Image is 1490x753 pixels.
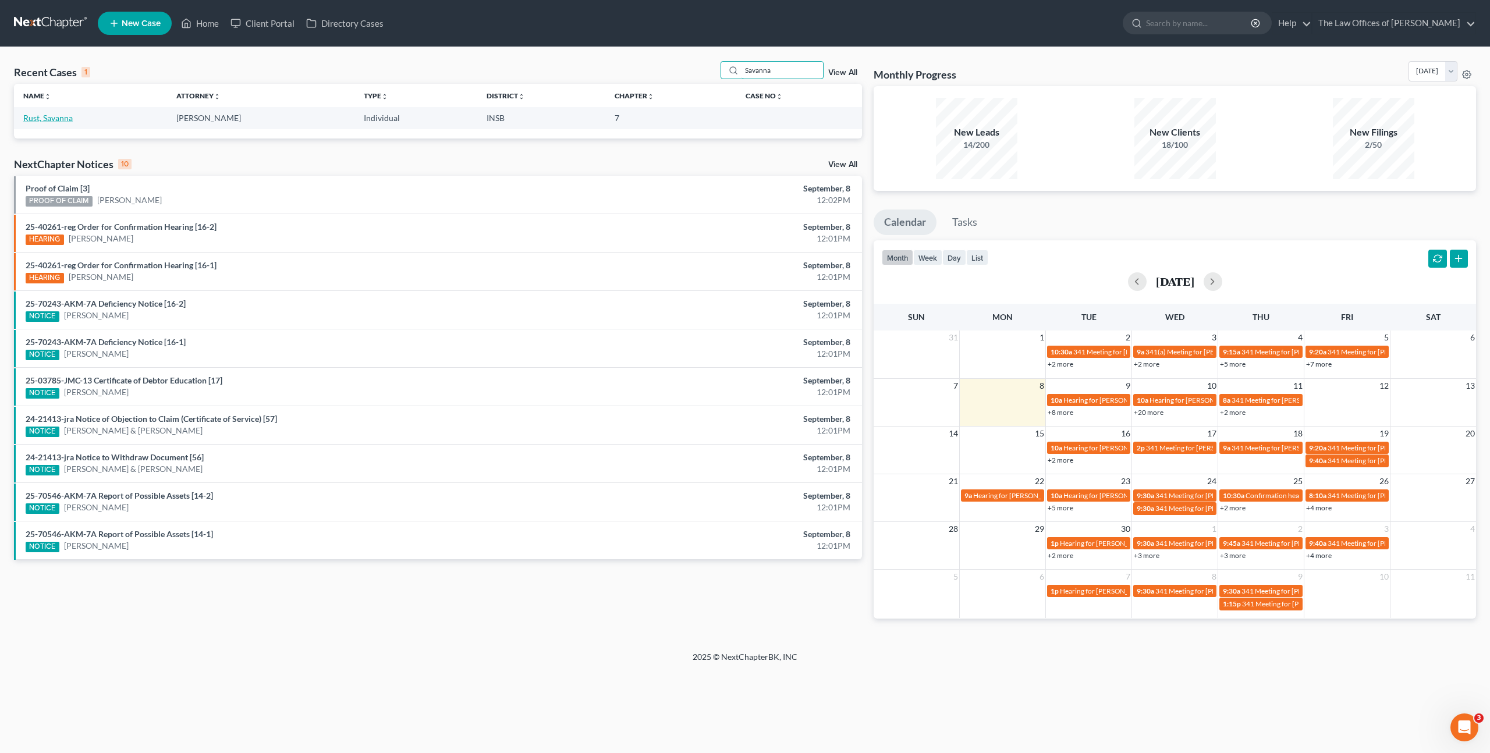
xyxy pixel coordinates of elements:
[583,221,850,233] div: September, 8
[1206,427,1218,441] span: 17
[1051,443,1062,452] span: 10a
[167,107,354,129] td: [PERSON_NAME]
[1048,408,1073,417] a: +8 more
[1246,491,1439,500] span: Confirmation hearing for [PERSON_NAME] & [PERSON_NAME]
[605,107,736,129] td: 7
[225,13,300,34] a: Client Portal
[26,299,186,308] a: 25-70243-AKM-7A Deficiency Notice [16-2]
[583,528,850,540] div: September, 8
[64,463,203,475] a: [PERSON_NAME] & [PERSON_NAME]
[176,91,221,100] a: Attorneyunfold_more
[615,91,654,100] a: Chapterunfold_more
[1378,379,1390,393] span: 12
[487,91,525,100] a: Districtunfold_more
[1292,427,1304,441] span: 18
[1306,503,1332,512] a: +4 more
[583,490,850,502] div: September, 8
[1312,13,1475,34] a: The Law Offices of [PERSON_NAME]
[1469,522,1476,536] span: 4
[1137,587,1154,595] span: 9:30a
[1253,312,1269,322] span: Thu
[1309,443,1326,452] span: 9:20a
[1220,551,1246,560] a: +3 more
[1241,539,1408,548] span: 341 Meeting for [PERSON_NAME] & [PERSON_NAME]
[26,196,93,207] div: PROOF OF CLAIM
[1333,139,1414,151] div: 2/50
[1038,331,1045,344] span: 1
[583,310,850,321] div: 12:01PM
[1450,713,1478,741] iframe: Intercom live chat
[1124,379,1131,393] span: 9
[1137,443,1145,452] span: 2p
[1120,474,1131,488] span: 23
[874,68,956,81] h3: Monthly Progress
[1469,331,1476,344] span: 6
[64,540,129,552] a: [PERSON_NAME]
[64,386,129,398] a: [PERSON_NAME]
[1223,491,1244,500] span: 10:30a
[97,194,162,206] a: [PERSON_NAME]
[1034,522,1045,536] span: 29
[26,427,59,437] div: NOTICE
[364,91,388,100] a: Typeunfold_more
[1297,331,1304,344] span: 4
[1211,331,1218,344] span: 3
[1051,491,1062,500] span: 10a
[1048,360,1073,368] a: +2 more
[1155,491,1260,500] span: 341 Meeting for [PERSON_NAME]
[1292,474,1304,488] span: 25
[583,540,850,552] div: 12:01PM
[1034,427,1045,441] span: 15
[1124,331,1131,344] span: 2
[122,19,161,28] span: New Case
[1211,522,1218,536] span: 1
[26,222,217,232] a: 25-40261-reg Order for Confirmation Hearing [16-2]
[1137,504,1154,513] span: 9:30a
[1206,379,1218,393] span: 10
[874,209,936,235] a: Calendar
[948,331,959,344] span: 31
[583,452,850,463] div: September, 8
[1073,347,1178,356] span: 341 Meeting for [PERSON_NAME]
[1134,139,1216,151] div: 18/100
[354,107,477,129] td: Individual
[23,113,73,123] a: Rust, Savanna
[1081,312,1097,322] span: Tue
[1378,570,1390,584] span: 10
[583,375,850,386] div: September, 8
[1211,570,1218,584] span: 8
[1063,396,1154,404] span: Hearing for [PERSON_NAME]
[1223,539,1240,548] span: 9:45a
[1220,360,1246,368] a: +5 more
[1155,504,1260,513] span: 341 Meeting for [PERSON_NAME]
[14,157,132,171] div: NextChapter Notices
[647,93,654,100] i: unfold_more
[81,67,90,77] div: 1
[1242,599,1347,608] span: 341 Meeting for [PERSON_NAME]
[26,465,59,475] div: NOTICE
[952,379,959,393] span: 7
[1328,443,1432,452] span: 341 Meeting for [PERSON_NAME]
[973,491,1126,500] span: Hearing for [PERSON_NAME] & [PERSON_NAME]
[583,463,850,475] div: 12:01PM
[942,209,988,235] a: Tasks
[26,183,90,193] a: Proof of Claim [3]
[1464,570,1476,584] span: 11
[1220,408,1246,417] a: +2 more
[26,273,64,283] div: HEARING
[583,233,850,244] div: 12:01PM
[1038,379,1045,393] span: 8
[26,235,64,245] div: HEARING
[26,260,217,270] a: 25-40261-reg Order for Confirmation Hearing [16-1]
[64,310,129,321] a: [PERSON_NAME]
[23,91,51,100] a: Nameunfold_more
[913,250,942,265] button: week
[1165,312,1184,322] span: Wed
[1134,126,1216,139] div: New Clients
[1328,347,1432,356] span: 341 Meeting for [PERSON_NAME]
[583,260,850,271] div: September, 8
[1328,456,1432,465] span: 341 Meeting for [PERSON_NAME]
[1223,587,1240,595] span: 9:30a
[1383,331,1390,344] span: 5
[583,348,850,360] div: 12:01PM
